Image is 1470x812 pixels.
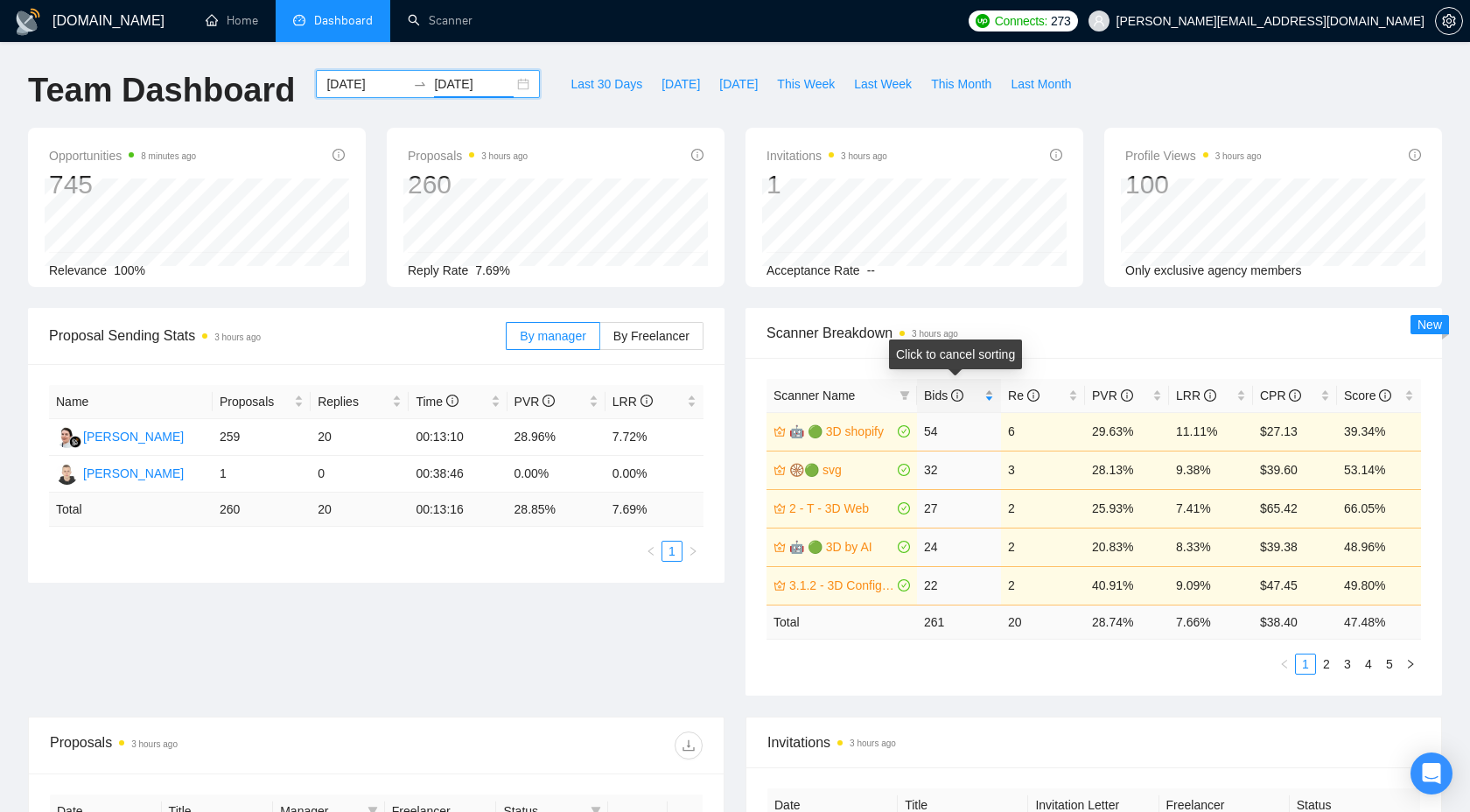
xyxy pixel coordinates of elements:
[1379,654,1400,675] li: 5
[1001,566,1085,605] td: 2
[896,382,913,409] span: filter
[1169,412,1253,451] td: 11.11%
[1400,654,1421,675] button: right
[1435,14,1463,28] a: setting
[1050,149,1062,161] span: info-circle
[917,412,1001,451] td: 54
[332,149,345,161] span: info-circle
[214,332,261,342] time: 3 hours ago
[898,579,910,591] span: check-circle
[1169,489,1253,528] td: 7.41%
[481,151,528,161] time: 3 hours ago
[1417,318,1442,332] span: New
[898,425,910,437] span: check-circle
[213,385,311,419] th: Proposals
[789,460,894,479] a: 🛞🟢 svg
[766,605,917,639] td: Total
[1274,654,1295,675] li: Previous Page
[409,456,507,493] td: 00:38:46
[1125,168,1262,201] div: 100
[1001,489,1085,528] td: 2
[1204,389,1216,402] span: info-circle
[675,738,702,752] span: download
[1169,566,1253,605] td: 9.09%
[408,168,528,201] div: 260
[1409,149,1421,161] span: info-circle
[1121,389,1133,402] span: info-circle
[1051,11,1070,31] span: 273
[789,499,894,518] a: 2 - T - 3D Web
[773,541,786,553] span: crown
[931,74,991,94] span: This Month
[408,13,472,28] a: searchScanner
[773,464,786,476] span: crown
[1001,528,1085,566] td: 2
[889,339,1022,369] div: Click to cancel sorting
[311,385,409,419] th: Replies
[1337,654,1358,675] li: 3
[1253,489,1337,528] td: $65.42
[318,392,388,411] span: Replies
[1359,654,1378,674] a: 4
[1008,388,1039,402] span: Re
[434,74,514,94] input: End date
[995,11,1047,31] span: Connects:
[1358,654,1379,675] li: 4
[83,464,184,483] div: [PERSON_NAME]
[898,502,910,514] span: check-circle
[773,425,786,437] span: crown
[773,502,786,514] span: crown
[662,542,682,561] a: 1
[1125,145,1262,166] span: Profile Views
[640,541,661,562] button: left
[206,13,258,28] a: homeHome
[28,70,295,111] h1: Team Dashboard
[49,263,107,277] span: Relevance
[1260,388,1301,402] span: CPR
[311,456,409,493] td: 0
[719,74,758,94] span: [DATE]
[311,419,409,456] td: 20
[1169,605,1253,639] td: 7.66 %
[646,546,656,556] span: left
[1125,263,1302,277] span: Only exclusive agency members
[773,579,786,591] span: crown
[213,419,311,456] td: 259
[1380,654,1399,674] a: 5
[1011,74,1071,94] span: Last Month
[613,329,689,343] span: By Freelancer
[413,77,427,91] span: to
[1296,654,1315,674] a: 1
[14,8,42,36] img: logo
[912,329,958,339] time: 3 hours ago
[777,74,835,94] span: This Week
[640,541,661,562] li: Previous Page
[1169,451,1253,489] td: 9.38%
[213,456,311,493] td: 1
[682,541,703,562] button: right
[1253,605,1337,639] td: $ 38.40
[661,74,700,94] span: [DATE]
[56,429,184,443] a: MK[PERSON_NAME]
[56,426,78,448] img: MK
[691,149,703,161] span: info-circle
[1410,752,1452,794] div: Open Intercom Messenger
[1435,7,1463,35] button: setting
[841,151,887,161] time: 3 hours ago
[1436,14,1462,28] span: setting
[1316,654,1337,675] li: 2
[766,145,887,166] span: Invitations
[1289,389,1301,402] span: info-circle
[1337,489,1421,528] td: 66.05%
[131,739,178,749] time: 3 hours ago
[56,463,78,485] img: AM
[675,731,703,759] button: download
[69,436,81,448] img: gigradar-bm.png
[1295,654,1316,675] li: 1
[917,605,1001,639] td: 261
[1317,654,1336,674] a: 2
[767,70,844,98] button: This Week
[789,576,894,595] a: 3.1.2 - 3D Configurator
[789,537,894,556] a: 🤖 🟢 3D by AI
[789,422,894,441] a: 🤖 🟢 3D shopify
